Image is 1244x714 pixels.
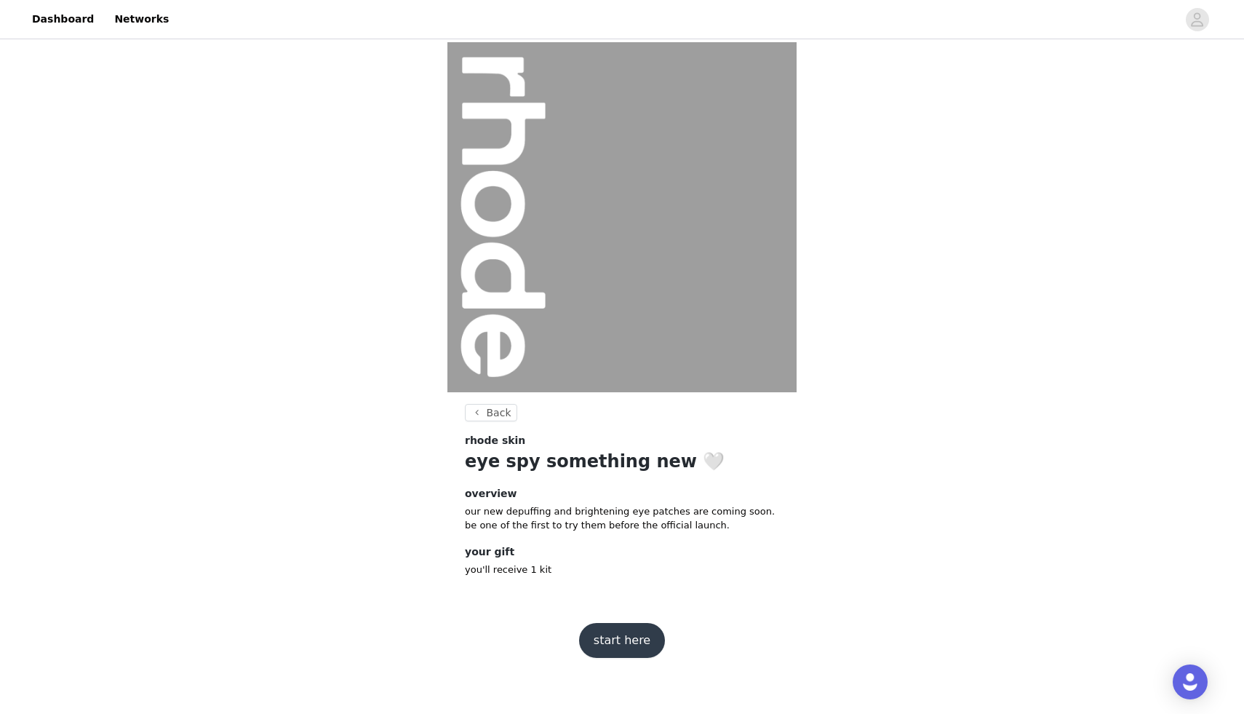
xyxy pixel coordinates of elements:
[23,3,103,36] a: Dashboard
[465,486,779,501] h4: overview
[465,448,779,475] h1: eye spy something new 🤍
[465,563,779,577] p: you'll receive 1 kit
[579,623,665,658] button: start here
[465,544,779,560] h4: your gift
[1173,665,1208,699] div: Open Intercom Messenger
[447,42,797,392] img: campaign image
[465,404,517,421] button: Back
[465,504,779,533] p: our new depuffing and brightening eye patches are coming soon. be one of the first to try them be...
[105,3,178,36] a: Networks
[1190,8,1204,31] div: avatar
[465,433,525,448] span: rhode skin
